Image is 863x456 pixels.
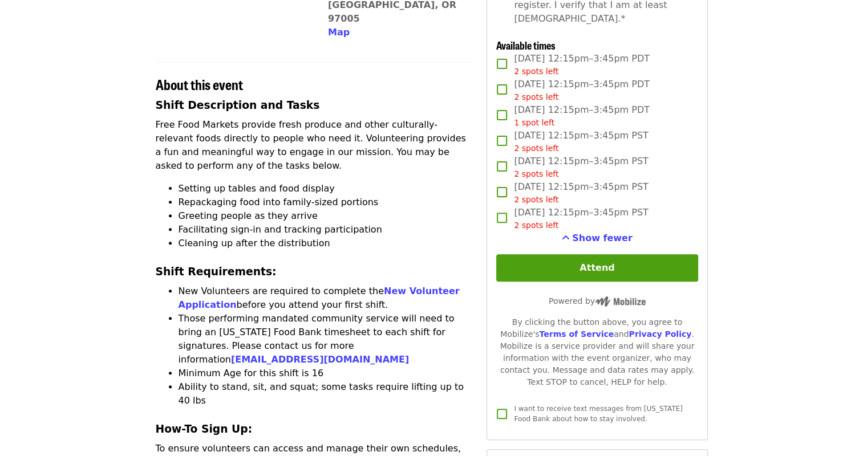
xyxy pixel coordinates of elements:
[514,144,558,153] span: 2 spots left
[514,169,558,178] span: 2 spots left
[179,284,473,312] li: New Volunteers are required to complete the before you attend your first shift.
[179,237,473,250] li: Cleaning up after the distribution
[156,97,473,113] h3: Shift Description and Tasks
[514,405,682,423] span: I want to receive text messages from [US_STATE] Food Bank about how to stay involved.
[549,296,646,306] span: Powered by
[156,74,243,94] span: About this event
[514,92,558,101] span: 2 spots left
[179,286,460,310] a: New Volunteer Application
[562,231,633,245] button: See more timeslots
[179,312,473,367] li: Those performing mandated community service will need to bring an [US_STATE] Food Bank timesheet ...
[328,27,350,38] span: Map
[514,206,648,231] span: [DATE] 12:15pm–3:45pm PST
[496,316,698,388] div: By clicking the button above, you agree to Mobilize's and . Mobilize is a service provider and wi...
[539,329,614,339] a: Terms of Service
[514,195,558,204] span: 2 spots left
[179,196,473,209] li: Repackaging food into family-sized portions
[179,209,473,223] li: Greeting people as they arrive
[179,223,473,237] li: Facilitating sign-in and tracking participation
[179,367,473,380] li: Minimum Age for this shift is 16
[514,180,648,206] span: [DATE] 12:15pm–3:45pm PST
[179,182,473,196] li: Setting up tables and food display
[514,67,558,76] span: 2 spots left
[156,423,253,435] strong: How-To Sign Up:
[629,329,691,339] a: Privacy Policy
[595,296,646,307] img: Powered by Mobilize
[514,129,648,154] span: [DATE] 12:15pm–3:45pm PST
[514,78,650,103] span: [DATE] 12:15pm–3:45pm PDT
[156,118,473,173] p: Free Food Markets provide fresh produce and other culturally-relevant foods directly to people wh...
[156,264,473,280] h3: Shift Requirements:
[514,221,558,230] span: 2 spots left
[514,52,650,78] span: [DATE] 12:15pm–3:45pm PDT
[179,380,473,408] li: Ability to stand, sit, and squat; some tasks require lifting up to 40 lbs
[231,354,409,365] a: [EMAIL_ADDRESS][DOMAIN_NAME]
[496,254,698,282] button: Attend
[514,154,648,180] span: [DATE] 12:15pm–3:45pm PST
[514,103,650,129] span: [DATE] 12:15pm–3:45pm PDT
[496,38,556,52] span: Available times
[572,233,633,243] span: Show fewer
[514,118,554,127] span: 1 spot left
[328,26,350,39] button: Map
